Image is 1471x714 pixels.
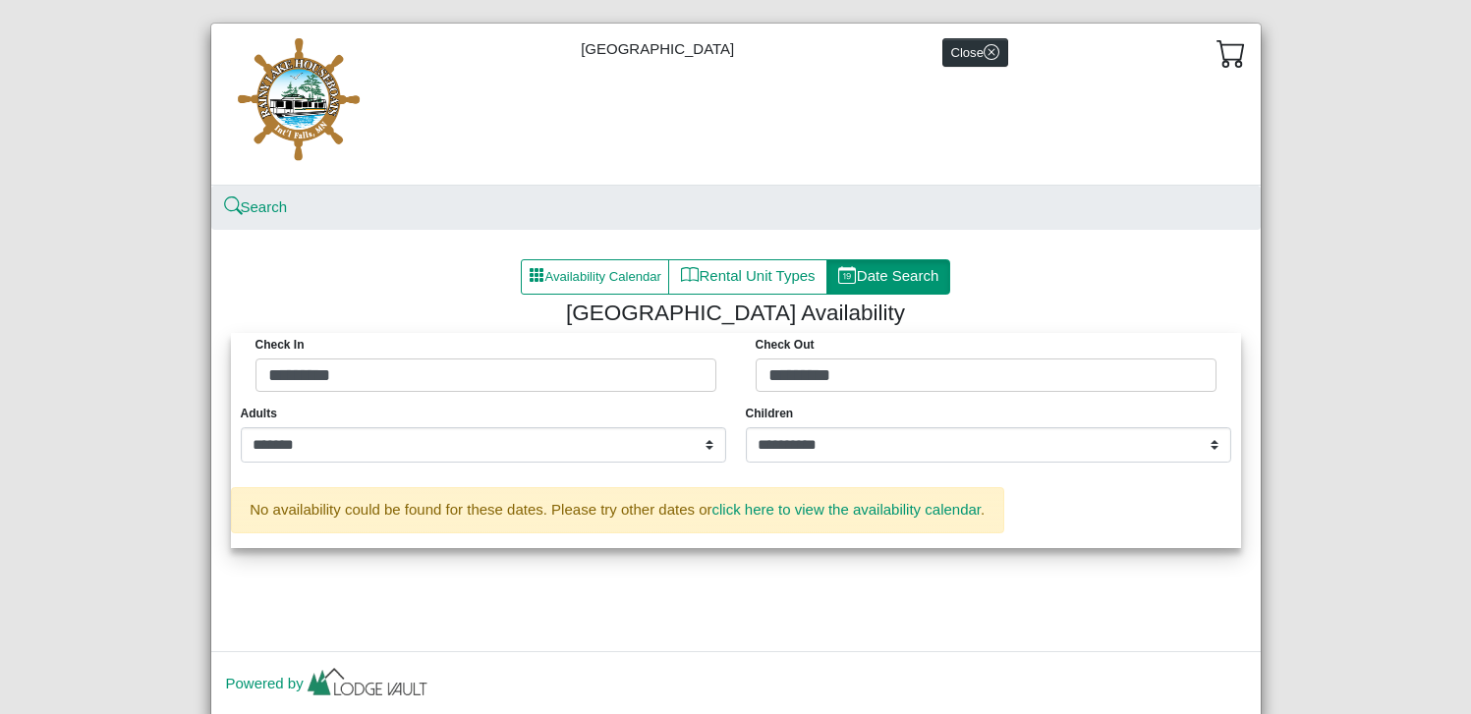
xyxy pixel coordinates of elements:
[529,267,544,283] svg: grid3x3 gap fill
[681,266,700,285] svg: book
[231,487,1004,533] div: No availability could be found for these dates. Please try other dates or .
[746,405,794,422] span: Children
[211,24,1261,186] div: [GEOGRAPHIC_DATA]
[668,259,826,295] button: bookRental Unit Types
[236,300,1236,326] h4: [GEOGRAPHIC_DATA] Availability
[521,259,670,295] button: grid3x3 gap fillAvailability Calendar
[942,38,1008,67] button: Closex circle
[712,501,981,518] a: click here to view the availability calendar
[838,266,857,285] svg: calendar date
[984,44,999,60] svg: x circle
[226,199,241,214] svg: search
[756,358,1216,392] input: Check out
[255,358,716,392] input: Check in
[304,663,431,706] img: lv-small.ca335149.png
[226,38,373,170] img: 55466189-bbd8-41c3-ab33-5e957c8145a3.jpg
[255,336,305,354] label: Check in
[1216,38,1246,68] svg: cart
[226,675,431,691] a: Powered by
[226,198,288,215] a: searchSearch
[756,336,815,354] label: Check Out
[241,405,277,422] span: Adults
[826,259,951,295] button: calendar dateDate Search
